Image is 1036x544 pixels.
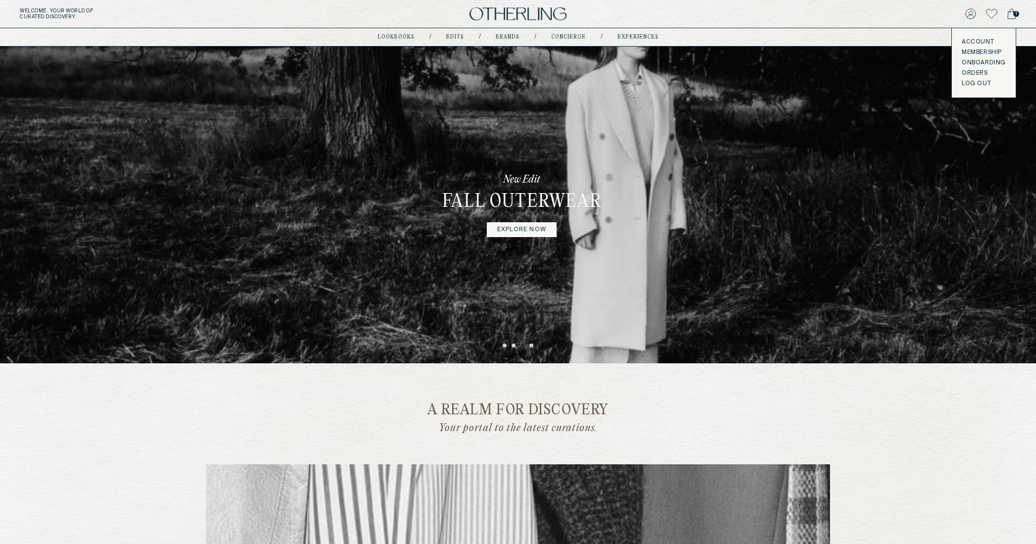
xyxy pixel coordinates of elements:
img: logo [469,7,567,21]
a: concierge [551,35,586,40]
a: explore now [487,222,557,237]
span: 1 [1013,11,1019,17]
p: New Edit [503,173,540,187]
h3: Fall Outerwear [442,191,602,214]
h2: a realm for discovery [214,403,822,418]
div: / [601,33,603,41]
div: / [429,33,431,41]
button: 4 [529,344,534,348]
a: Brands [496,35,519,40]
h5: Welcome . Your world of curated discovery. [20,8,319,20]
p: Your portal to the latest curations. [387,422,649,435]
button: 1 [503,344,508,348]
button: LOG OUT [962,80,991,88]
a: 1 [1007,7,1016,21]
a: lookbooks [378,35,414,40]
a: Orders [962,69,1006,77]
div: / [479,33,481,41]
button: 2 [512,344,517,348]
div: / [534,33,536,41]
a: Onboarding [962,59,1006,67]
a: Membership [962,49,1006,56]
a: Account [962,38,1006,46]
button: 3 [520,344,525,348]
a: Edits [446,35,464,40]
a: experiences [618,35,659,40]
